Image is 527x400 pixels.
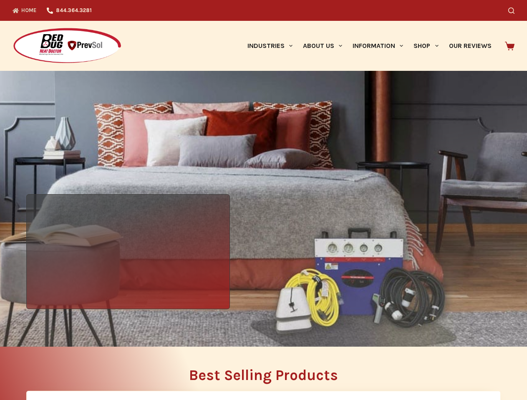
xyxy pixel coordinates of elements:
[444,21,497,71] a: Our Reviews
[508,7,514,14] button: Search
[408,21,444,71] a: Shop
[13,27,122,65] img: Prevsol/Bed Bug Heat Doctor
[242,21,497,71] nav: Primary
[348,21,408,71] a: Information
[26,368,501,382] h2: Best Selling Products
[242,21,298,71] a: Industries
[298,21,347,71] a: About Us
